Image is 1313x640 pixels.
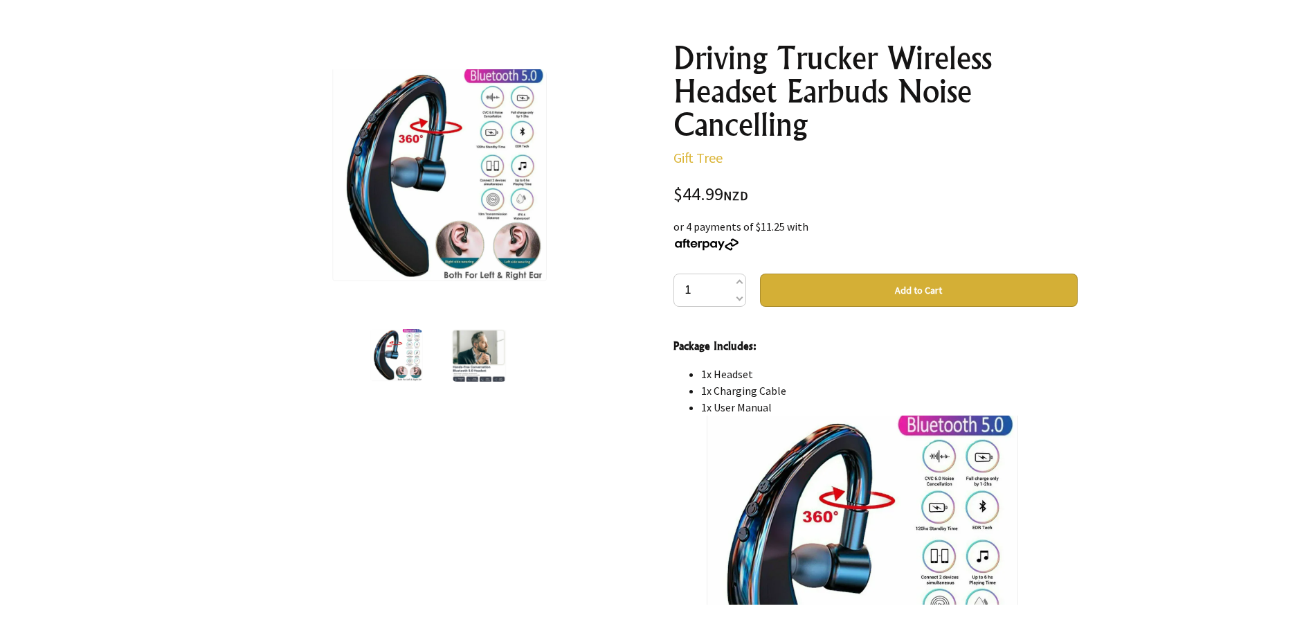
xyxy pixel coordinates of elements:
li: 1x Headset [701,366,1078,382]
a: Gift Tree [673,149,723,166]
div: or 4 payments of $11.25 with [673,218,1078,251]
span: NZD [723,188,748,204]
img: Driving Trucker Wireless Headset Earbuds Noise Cancelling [370,329,423,382]
div: $44.99 [673,186,1078,204]
button: Add to Cart [760,274,1078,307]
h1: Driving Trucker Wireless Headset Earbuds Noise Cancelling [673,42,1078,141]
img: Driving Trucker Wireless Headset Earbuds Noise Cancelling [329,69,547,284]
img: Driving Trucker Wireless Headset Earbuds Noise Cancelling [451,329,507,382]
img: Afterpay [673,238,740,251]
li: 1x User Manual [701,399,1078,416]
li: 1x Charging Cable [701,382,1078,399]
strong: Package Includes: [673,339,757,353]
